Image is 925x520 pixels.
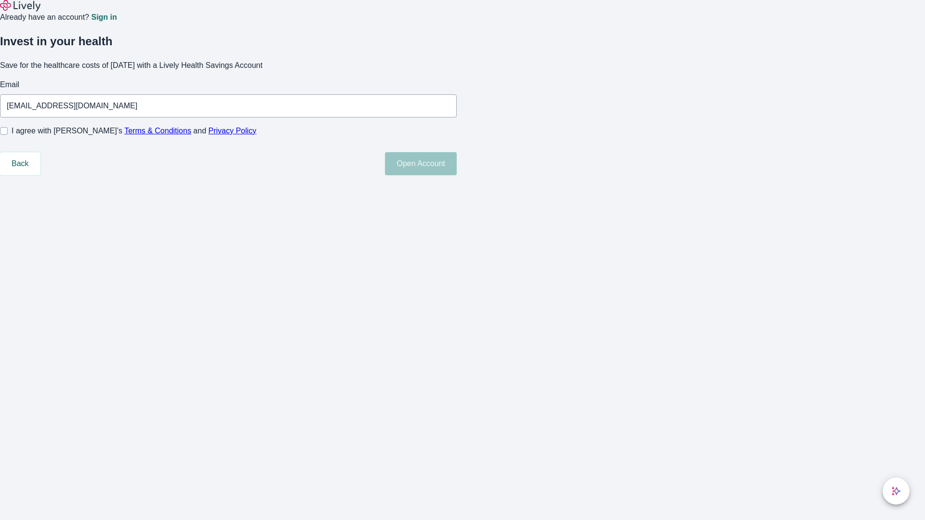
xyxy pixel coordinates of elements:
svg: Lively AI Assistant [891,486,901,496]
a: Terms & Conditions [124,127,191,135]
button: chat [883,478,910,505]
a: Privacy Policy [209,127,257,135]
a: Sign in [91,13,117,21]
span: I agree with [PERSON_NAME]’s and [12,125,256,137]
